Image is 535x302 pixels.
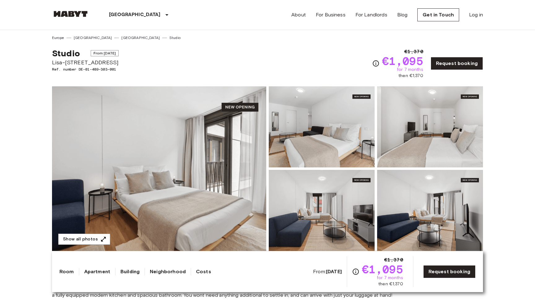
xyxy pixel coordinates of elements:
a: Costs [196,268,211,275]
a: About [291,11,306,19]
img: Picture of unit DE-01-489-303-001 [377,170,483,251]
p: [GEOGRAPHIC_DATA] [109,11,161,19]
img: Picture of unit DE-01-489-303-001 [269,170,375,251]
a: Apartment [84,268,110,275]
a: Room [59,268,74,275]
a: Blog [397,11,408,19]
span: for 7 months [377,275,403,281]
span: for 7 months [397,67,423,73]
span: €1,095 [362,264,403,275]
span: then €1,370 [398,73,423,79]
img: Picture of unit DE-01-489-303-001 [377,86,483,167]
span: €1,370 [384,256,403,264]
b: [DATE] [326,269,342,274]
svg: Check cost overview for full price breakdown. Please note that discounts apply to new joiners onl... [352,268,359,275]
a: Europe [52,35,64,41]
span: From: [313,268,342,275]
svg: Check cost overview for full price breakdown. Please note that discounts apply to new joiners onl... [372,60,380,67]
a: [GEOGRAPHIC_DATA] [121,35,160,41]
a: Log in [469,11,483,19]
img: Marketing picture of unit DE-01-489-303-001 [52,86,266,251]
span: Studio [52,48,80,58]
a: [GEOGRAPHIC_DATA] [74,35,112,41]
img: Picture of unit DE-01-489-303-001 [269,86,375,167]
a: Building [120,268,140,275]
a: Neighborhood [150,268,186,275]
a: For Landlords [355,11,387,19]
span: From [DATE] [91,50,119,56]
span: €1,095 [382,55,423,67]
img: Habyt [52,11,89,17]
span: €1,370 [404,48,423,55]
a: Request booking [431,57,483,70]
a: For Business [316,11,346,19]
span: Lisa-[STREET_ADDRESS] [52,58,119,67]
span: then €1,370 [378,281,403,287]
button: Show all photos [58,234,110,245]
a: Request booking [423,265,476,278]
a: Studio [169,35,181,41]
a: Get in Touch [417,8,459,21]
span: Ref. number DE-01-489-303-001 [52,67,119,72]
